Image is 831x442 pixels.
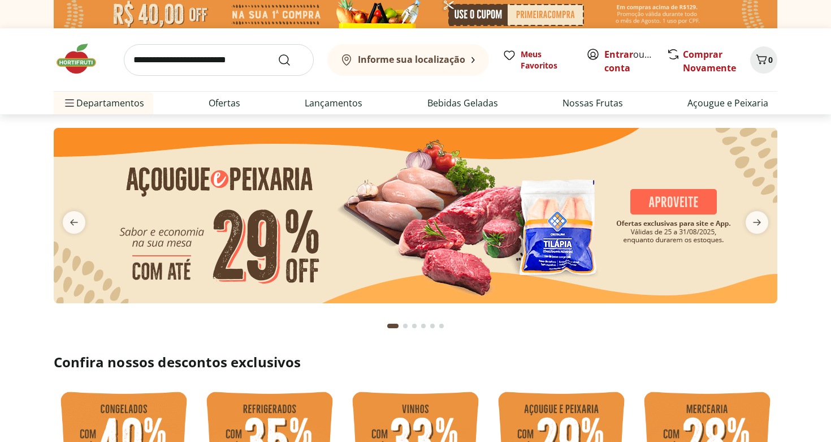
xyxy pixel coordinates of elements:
[768,54,773,65] span: 0
[63,89,76,117] button: Menu
[750,46,777,74] button: Carrinho
[358,53,465,66] b: Informe sua localização
[278,53,305,67] button: Submit Search
[54,128,777,303] img: açougue
[385,312,401,340] button: Current page from fs-carousel
[562,96,623,110] a: Nossas Frutas
[63,89,144,117] span: Departamentos
[54,211,94,234] button: previous
[401,312,410,340] button: Go to page 2 from fs-carousel
[437,312,446,340] button: Go to page 6 from fs-carousel
[687,96,768,110] a: Açougue e Peixaria
[54,353,777,371] h2: Confira nossos descontos exclusivos
[305,96,362,110] a: Lançamentos
[604,48,655,75] span: ou
[410,312,419,340] button: Go to page 3 from fs-carousel
[428,312,437,340] button: Go to page 5 from fs-carousel
[604,48,633,61] a: Entrar
[737,211,777,234] button: next
[209,96,240,110] a: Ofertas
[327,44,489,76] button: Informe sua localização
[427,96,498,110] a: Bebidas Geladas
[521,49,573,71] span: Meus Favoritos
[604,48,666,74] a: Criar conta
[419,312,428,340] button: Go to page 4 from fs-carousel
[503,49,573,71] a: Meus Favoritos
[683,48,736,74] a: Comprar Novamente
[54,42,110,76] img: Hortifruti
[124,44,314,76] input: search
